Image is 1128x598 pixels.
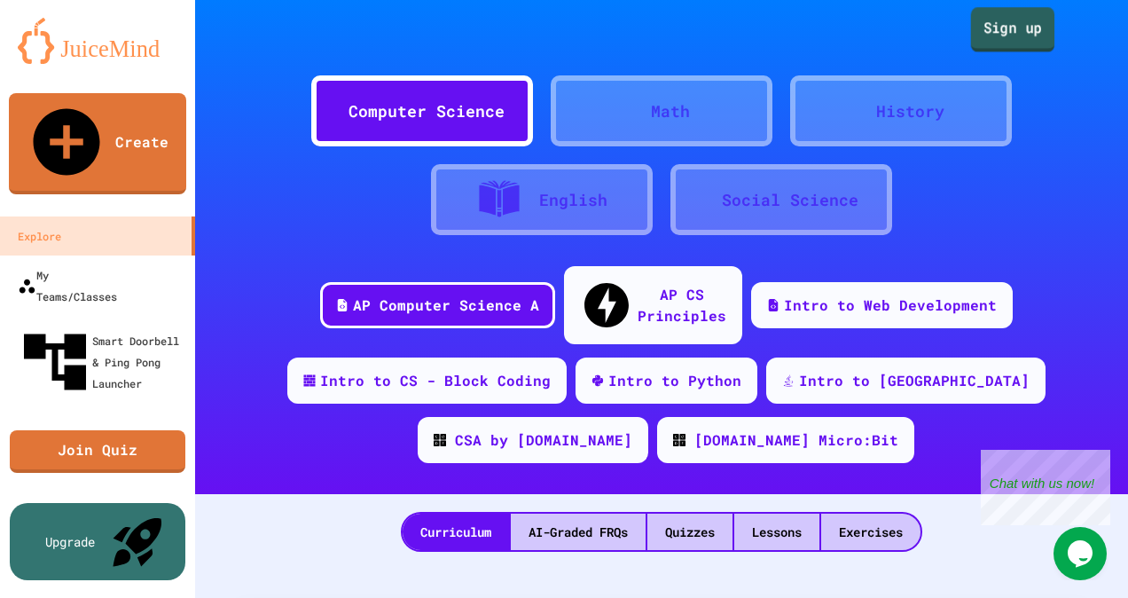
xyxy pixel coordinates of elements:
[18,264,117,307] div: My Teams/Classes
[320,370,551,391] div: Intro to CS - Block Coding
[511,514,646,550] div: AI-Graded FRQs
[799,370,1030,391] div: Intro to [GEOGRAPHIC_DATA]
[403,514,509,550] div: Curriculum
[734,514,819,550] div: Lessons
[455,429,632,451] div: CSA by [DOMAIN_NAME]
[45,532,95,551] div: Upgrade
[9,93,186,194] a: Create
[651,99,690,123] div: Math
[10,430,185,473] a: Join Quiz
[349,99,505,123] div: Computer Science
[608,370,741,391] div: Intro to Python
[18,18,177,64] img: logo-orange.svg
[981,450,1110,525] iframe: chat widget
[821,514,920,550] div: Exercises
[539,188,607,212] div: English
[971,7,1055,51] a: Sign up
[647,514,732,550] div: Quizzes
[434,434,446,446] img: CODE_logo_RGB.png
[353,295,539,316] div: AP Computer Science A
[1054,527,1110,580] iframe: chat widget
[638,284,726,327] div: AP CS Principles
[722,188,858,212] div: Social Science
[784,295,997,316] div: Intro to Web Development
[673,434,685,446] img: CODE_logo_RGB.png
[694,429,898,451] div: [DOMAIN_NAME] Micro:Bit
[18,325,188,399] div: Smart Doorbell & Ping Pong Launcher
[18,225,61,247] div: Explore
[876,99,944,123] div: History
